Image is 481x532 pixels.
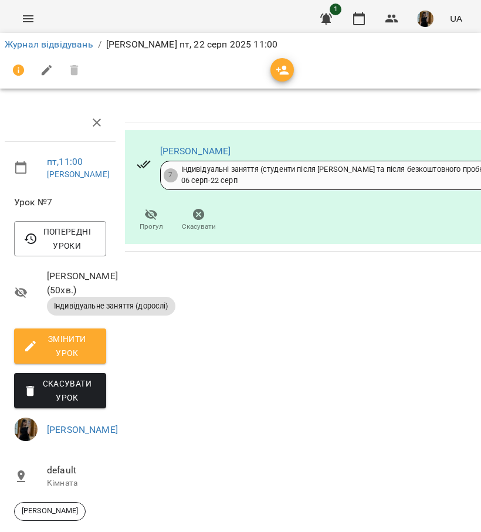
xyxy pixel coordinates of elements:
[14,328,106,364] button: Змінити урок
[47,170,110,179] a: [PERSON_NAME]
[47,463,106,477] span: default
[5,38,476,52] nav: breadcrumb
[140,222,163,232] span: Прогул
[417,11,433,27] img: 283d04c281e4d03bc9b10f0e1c453e6b.jpg
[106,38,277,52] p: [PERSON_NAME] пт, 22 серп 2025 11:00
[47,156,83,167] a: пт , 11:00
[14,221,106,256] button: Попередні уроки
[127,204,175,237] button: Прогул
[14,195,106,209] span: Урок №7
[47,301,175,311] span: Індивідуальне заняття (дорослі)
[15,506,85,516] span: [PERSON_NAME]
[175,204,222,237] button: Скасувати
[14,5,42,33] button: Menu
[14,502,86,521] div: [PERSON_NAME]
[164,168,178,182] div: 7
[330,4,341,15] span: 1
[5,39,93,50] a: Журнал відвідувань
[47,424,118,435] a: [PERSON_NAME]
[23,225,97,253] span: Попередні уроки
[23,332,97,360] span: Змінити урок
[47,269,106,297] span: [PERSON_NAME] ( 50 хв. )
[445,8,467,29] button: UA
[23,377,97,405] span: Скасувати Урок
[450,12,462,25] span: UA
[160,145,231,157] a: [PERSON_NAME]
[98,38,101,52] li: /
[14,373,106,408] button: Скасувати Урок
[47,477,106,489] p: Кімната
[14,418,38,441] img: 283d04c281e4d03bc9b10f0e1c453e6b.jpg
[182,222,216,232] span: Скасувати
